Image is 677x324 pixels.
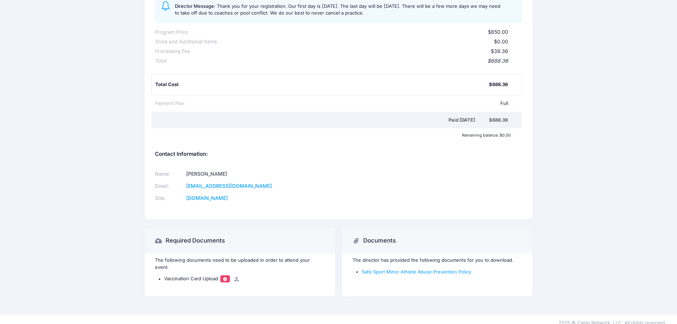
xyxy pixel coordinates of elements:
td: Site: [155,192,184,204]
td: Name: [155,168,184,180]
div: $688.36 [166,57,508,65]
div: $0.00 [217,38,508,46]
span: Vaccination Card Upload [164,276,218,282]
div: Program Price [155,28,188,36]
a: Safe Sport Minor Athlete Abuse Prevention Policy [362,269,471,275]
div: Total Cost [155,81,489,88]
div: Payment Plan [155,100,184,107]
td: [PERSON_NAME] [184,168,329,180]
div: Full [184,100,508,107]
div: $688.36 [489,117,508,124]
div: Remaining balance: $0.00 [151,133,514,137]
div: Store and Additional Items [155,38,217,46]
span: Director Message: [175,3,215,9]
div: $38.36 [190,48,508,55]
span: Thank you for your registration. Our first day is [DATE]. The last day will be [DATE]. There will... [175,3,500,16]
h3: Documents [363,237,396,244]
p: The director has provided the following documents for you to download. [353,257,522,264]
td: Email: [155,180,184,192]
div: $688.36 [489,81,508,88]
div: Total [155,57,166,65]
h5: Contact Information: [155,151,522,158]
span: $650.00 [488,29,508,35]
a: [DOMAIN_NAME] [186,195,228,201]
h3: Required Documents [166,237,225,244]
div: Paid [DATE] [156,117,489,124]
p: The following documents need to be uploaded in order to attend your event. [155,257,325,271]
div: Processing Fee [155,48,190,55]
a: [EMAIL_ADDRESS][DOMAIN_NAME] [186,183,272,189]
